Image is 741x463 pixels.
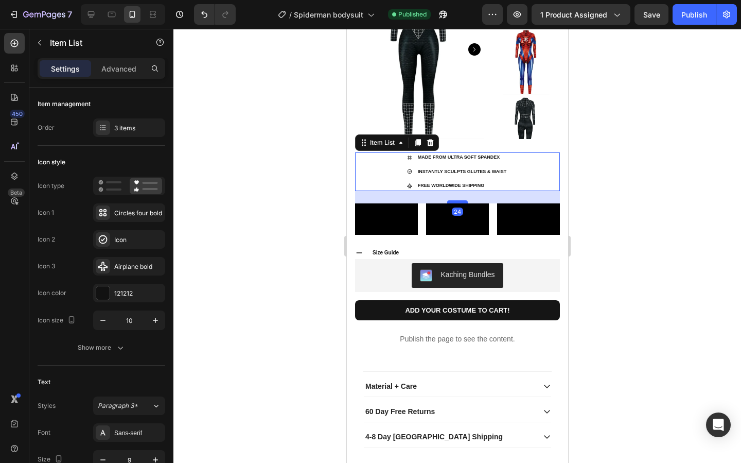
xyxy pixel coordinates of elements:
div: Sans-serif [114,428,163,438]
div: Font [38,428,50,437]
span: / [289,9,292,20]
button: Paragraph 3* [93,397,165,415]
span: Spiderman bodysuit [294,9,363,20]
p: Settings [51,63,80,74]
div: Publish [681,9,707,20]
p: Advanced [101,63,136,74]
div: Icon [114,235,163,245]
span: Paragraph 3* [98,401,138,410]
div: Order [38,123,55,132]
span: Published [398,10,427,19]
div: Item management [38,99,91,109]
div: 3 items [114,124,163,133]
div: Show more [78,342,126,353]
span: 1 product assigned [540,9,607,20]
div: Icon size [38,314,78,328]
div: Icon style [38,158,65,167]
div: Icon 2 [38,235,55,244]
p: 7 [67,8,72,21]
div: Undo/Redo [194,4,236,25]
button: 7 [4,4,77,25]
div: Icon color [38,288,66,298]
div: Text [38,378,50,387]
div: Icon 1 [38,208,54,217]
p: Item List [50,37,137,49]
iframe: Design area [347,29,568,463]
div: Styles [38,401,56,410]
div: Open Intercom Messenger [706,413,731,437]
div: Icon 3 [38,262,55,271]
div: Beta [8,188,25,197]
div: Icon type [38,181,64,191]
div: 121212 [114,289,163,298]
div: Circles four bold [114,209,163,218]
div: 450 [10,110,25,118]
button: Publish [673,4,716,25]
button: Show more [38,338,165,357]
div: Airplane bold [114,262,163,271]
button: 1 product assigned [532,4,630,25]
span: Save [643,10,660,19]
button: Save [634,4,668,25]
